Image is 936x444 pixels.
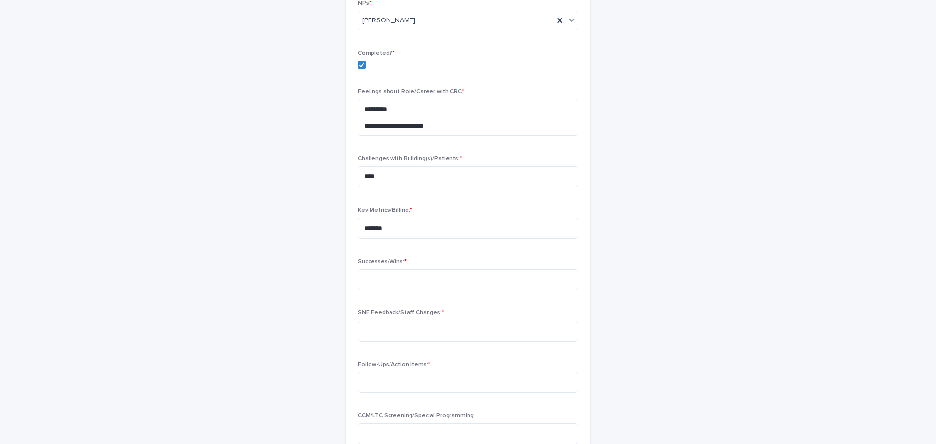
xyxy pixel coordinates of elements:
[358,259,407,265] span: Successes/Wins:
[358,156,462,162] span: Challenges with Building(s)/Patients:
[358,362,430,367] span: Follow-Ups/Action Items:
[358,310,444,316] span: SNF Feedback/Staff Changes:
[358,207,412,213] span: Key Metrics/Billing:
[358,50,395,56] span: Completed?
[358,89,464,95] span: Feelings about Role/Career with CRC
[358,413,474,419] span: CCM/LTC Screening/Special Programming
[362,16,415,26] span: [PERSON_NAME]
[358,0,371,6] span: NPs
